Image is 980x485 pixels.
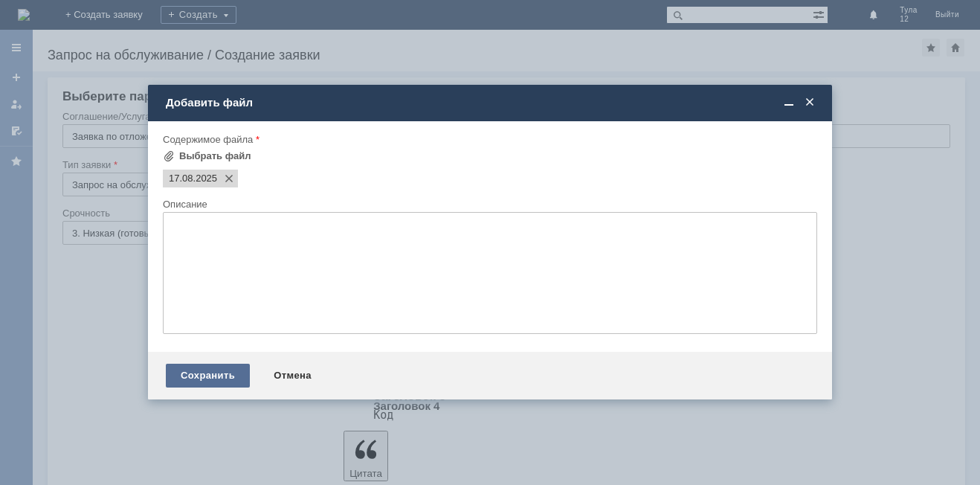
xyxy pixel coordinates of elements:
span: 17.08.2025 [169,173,193,184]
span: 17.08.2025 [193,173,218,184]
span: Свернуть (Ctrl + M) [781,96,796,109]
div: Добавить файл [166,96,817,109]
span: Закрыть [802,96,817,109]
div: Прошу удалить отложенные чеки за [DATE]. [6,6,217,30]
div: Выбрать файл [179,150,251,162]
div: Описание [163,199,814,209]
div: Содержимое файла [163,135,814,144]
